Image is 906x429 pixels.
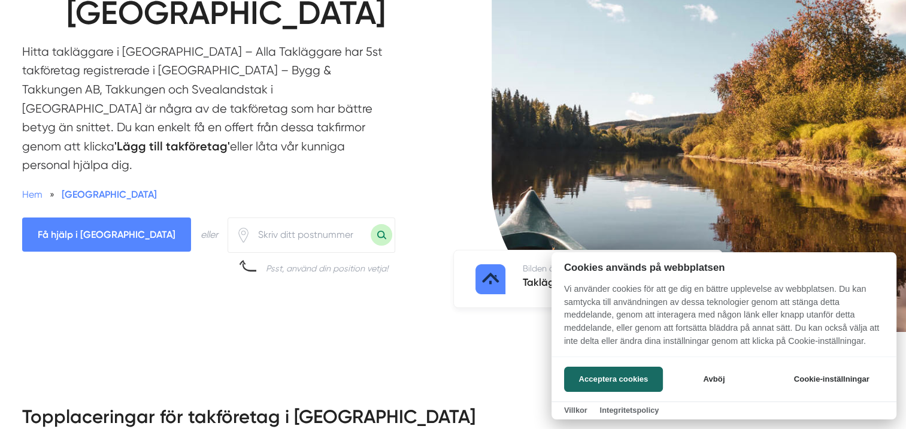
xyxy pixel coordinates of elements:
h2: Cookies används på webbplatsen [552,262,896,273]
a: Integritetspolicy [599,406,659,415]
a: Villkor [564,406,587,415]
p: Vi använder cookies för att ge dig en bättre upplevelse av webbplatsen. Du kan samtycka till anvä... [552,283,896,356]
button: Cookie-inställningar [779,367,884,392]
button: Acceptera cookies [564,367,663,392]
button: Avböj [666,367,762,392]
